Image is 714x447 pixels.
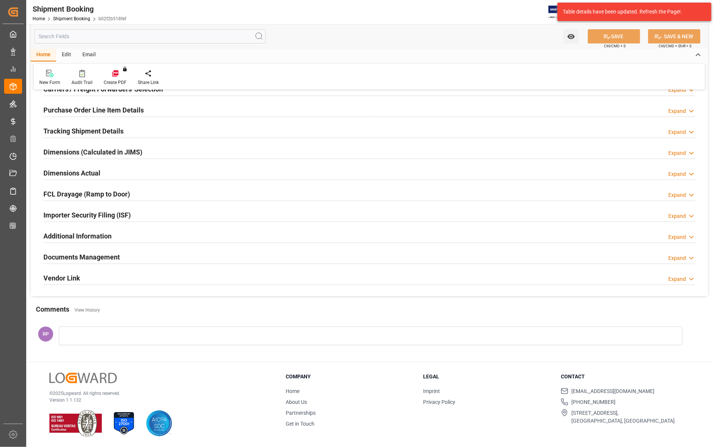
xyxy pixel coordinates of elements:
[43,231,112,241] h2: Additional Information
[34,29,266,43] input: Search Fields
[563,8,701,16] div: Table details have been updated. Refresh the Page!.
[111,410,137,436] img: ISO 27001 Certification
[49,410,102,436] img: ISO 9001 & ISO 14001 Certification
[563,29,579,43] button: open menu
[49,373,117,384] img: Logward Logo
[72,79,92,86] div: Audit Trail
[286,410,316,416] a: Partnerships
[56,49,77,61] div: Edit
[423,399,456,405] a: Privacy Policy
[43,168,100,178] h2: Dimensions Actual
[571,409,675,425] span: [STREET_ADDRESS], [GEOGRAPHIC_DATA], [GEOGRAPHIC_DATA]
[286,399,307,405] a: About Us
[36,304,69,314] h2: Comments
[53,16,90,21] a: Shipment Booking
[668,254,686,262] div: Expand
[33,16,45,21] a: Home
[668,107,686,115] div: Expand
[43,252,120,262] h2: Documents Management
[49,397,267,403] p: Version 1.1.132
[668,233,686,241] div: Expand
[286,388,300,394] a: Home
[659,43,692,49] span: Ctrl/CMD + Shift + S
[43,105,144,115] h2: Purchase Order Line Item Details
[39,79,60,86] div: New Form
[668,191,686,199] div: Expand
[286,421,315,427] a: Get in Touch
[648,29,701,43] button: SAVE & NEW
[43,126,124,136] h2: Tracking Shipment Details
[668,275,686,283] div: Expand
[43,210,131,220] h2: Importer Security Filing (ISF)
[668,170,686,178] div: Expand
[43,273,80,283] h2: Vendor Link
[668,86,686,94] div: Expand
[668,128,686,136] div: Expand
[668,149,686,157] div: Expand
[77,49,101,61] div: Email
[588,29,640,43] button: SAVE
[423,388,440,394] a: Imprint
[571,398,616,406] span: [PHONE_NUMBER]
[138,79,159,86] div: Share Link
[43,331,49,337] span: RP
[33,3,126,15] div: Shipment Booking
[668,212,686,220] div: Expand
[571,387,654,395] span: [EMAIL_ADDRESS][DOMAIN_NAME]
[75,307,100,313] a: View History
[146,410,172,436] img: AICPA SOC
[43,189,130,199] h2: FCL Drayage (Ramp to Door)
[423,373,552,381] h3: Legal
[549,6,574,19] img: Exertis%20JAM%20-%20Email%20Logo.jpg_1722504956.jpg
[286,373,414,381] h3: Company
[561,373,689,381] h3: Contact
[31,49,56,61] div: Home
[49,390,267,397] p: © 2025 Logward. All rights reserved.
[604,43,626,49] span: Ctrl/CMD + S
[43,147,142,157] h2: Dimensions (Calculated in JIMS)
